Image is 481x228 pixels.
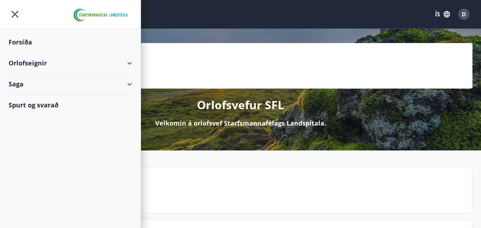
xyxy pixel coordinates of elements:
[9,53,132,74] div: Orlofseignir
[9,95,132,115] div: Spurt og svarað
[155,118,326,128] p: Velkomin á orlofsvef Starfsmannafélags Landspítala.
[462,10,466,18] span: D
[9,32,132,53] div: Forsíða
[197,97,284,113] p: Orlofsvefur SFL
[9,8,21,21] button: menu
[455,6,472,23] button: D
[61,186,466,198] p: Næstu helgi
[431,8,454,21] button: ÍS
[9,74,132,95] div: Saga
[70,8,132,22] img: union_logo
